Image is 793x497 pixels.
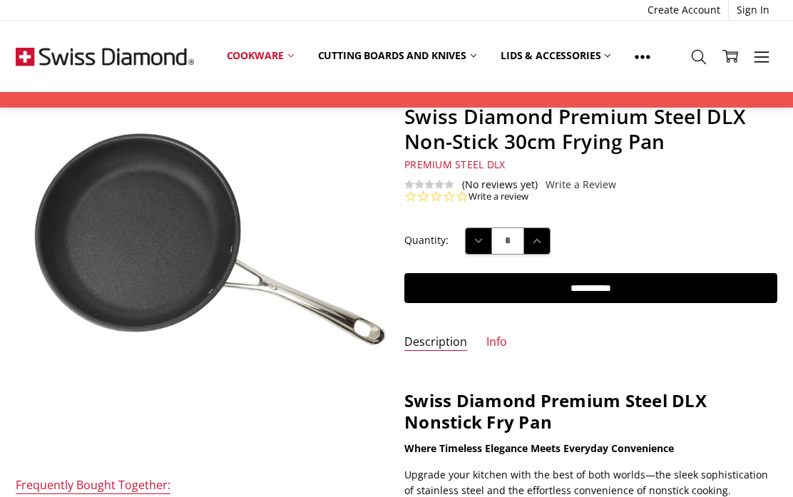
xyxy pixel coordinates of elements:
[404,232,449,248] label: Quantity:
[623,40,662,72] a: Show All
[404,158,505,171] span: Premium Steel DLX
[469,190,528,203] a: Write a review
[462,179,538,190] span: (No reviews yet)
[486,334,507,351] a: Info
[16,478,170,494] div: Frequently Bought Together:
[306,40,489,71] a: Cutting boards and knives
[404,334,467,351] a: Description
[404,441,674,455] strong: Where Timeless Elegance Meets Everyday Convenience
[16,21,194,92] img: Free Shipping On Every Order
[404,104,777,154] h1: Swiss Diamond Premium Steel DLX Non-Stick 30cm Frying Pan
[546,179,616,190] a: Write a Review
[215,40,306,71] a: Cookware
[404,389,707,434] strong: Swiss Diamond Premium Steel DLX Nonstick Fry Pan
[488,40,623,71] a: Lids & Accessories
